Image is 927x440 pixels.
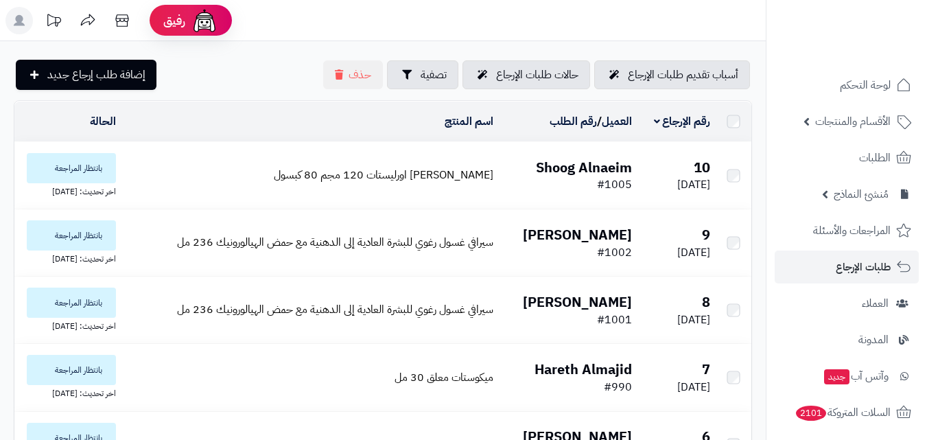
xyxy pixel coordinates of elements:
[20,251,116,265] div: اخر تحديث: [DATE]
[90,113,116,130] a: الحالة
[274,167,493,183] a: [PERSON_NAME] اورليستات 120 مجم 80 كبسول
[523,224,632,245] b: [PERSON_NAME]
[594,60,750,89] a: أسباب تقديم طلبات الإرجاع
[395,369,493,386] a: ميكوستات معلق 30 مل
[628,67,738,83] span: أسباب تقديم طلبات الإرجاع
[191,7,218,34] img: ai-face.png
[163,12,185,29] span: رفيق
[27,355,116,385] span: بانتظار المراجعة
[836,257,891,277] span: طلبات الإرجاع
[323,60,383,89] button: حذف
[597,312,632,328] span: #1001
[694,157,710,178] b: 10
[795,403,891,422] span: السلات المتروكة
[858,330,889,349] span: المدونة
[677,312,710,328] span: [DATE]
[775,360,919,393] a: وآتس آبجديد
[813,221,891,240] span: المراجعات والأسئلة
[16,60,156,90] a: إضافة طلب إرجاع جديد
[496,67,578,83] span: حالات طلبات الإرجاع
[862,294,889,313] span: العملاء
[536,157,632,178] b: Shoog Alnaeim
[702,224,710,245] b: 9
[597,176,632,193] span: #1005
[859,148,891,167] span: الطلبات
[775,141,919,174] a: الطلبات
[20,318,116,332] div: اخر تحديث: [DATE]
[775,287,919,320] a: العملاء
[499,102,637,141] td: /
[795,405,828,421] span: 2101
[702,292,710,312] b: 8
[27,153,116,183] span: بانتظار المراجعة
[445,113,493,130] a: اسم المنتج
[654,113,711,130] a: رقم الإرجاع
[840,76,891,95] span: لوحة التحكم
[775,323,919,356] a: المدونة
[597,244,632,261] span: #1002
[604,379,632,395] span: #990
[20,183,116,198] div: اخر تحديث: [DATE]
[602,113,632,130] a: العميل
[349,67,371,83] span: حذف
[815,112,891,131] span: الأقسام والمنتجات
[462,60,590,89] a: حالات طلبات الإرجاع
[677,244,710,261] span: [DATE]
[177,234,493,251] a: سيرافي غسول رغوي للبشرة العادية إلى الدهنية مع حمض الهيالورونيك 236 مل
[535,359,632,380] b: Hareth Almajid
[834,10,914,39] img: logo-2.png
[20,385,116,400] div: اخر تحديث: [DATE]
[775,69,919,102] a: لوحة التحكم
[27,288,116,318] span: بانتظار المراجعة
[775,214,919,247] a: المراجعات والأسئلة
[702,359,710,380] b: 7
[677,176,710,193] span: [DATE]
[550,113,597,130] a: رقم الطلب
[36,7,71,38] a: تحديثات المنصة
[823,367,889,386] span: وآتس آب
[387,60,458,89] button: تصفية
[834,185,889,204] span: مُنشئ النماذج
[775,396,919,429] a: السلات المتروكة2101
[824,369,849,384] span: جديد
[47,67,145,83] span: إضافة طلب إرجاع جديد
[677,379,710,395] span: [DATE]
[27,220,116,251] span: بانتظار المراجعة
[421,67,447,83] span: تصفية
[177,301,493,318] a: سيرافي غسول رغوي للبشرة العادية إلى الدهنية مع حمض الهيالورونيك 236 مل
[523,292,632,312] b: [PERSON_NAME]
[775,251,919,283] a: طلبات الإرجاع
